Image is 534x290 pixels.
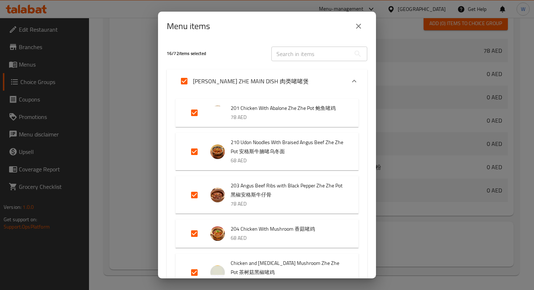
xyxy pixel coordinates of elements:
[193,77,309,86] p: [PERSON_NAME] ZHE MAIN DISH 肉类啫啫煲
[231,259,344,277] span: Chicken and [MEDICAL_DATA] Mushroom Zhe Zhe Pot 茶树菇黑椒啫鸡
[231,138,344,156] span: 210 Udon Noodles With Braised Angus Beef Zhe Zhe Pot 安格斯牛腩啫乌冬面
[175,219,359,248] div: Expand
[175,133,359,170] div: Expand
[210,188,225,202] img: 203 Angus Beef Ribs with Black Pepper Zhe Zhe Pot 黑椒安格斯牛仔骨
[210,106,225,120] img: 201 Chicken With Abalone Zhe Zhe Pot 鲍鱼啫鸡
[231,104,344,113] span: 201 Chicken With Abalone Zhe Zhe Pot 鲍鱼啫鸡
[175,176,359,214] div: Expand
[167,20,210,32] h2: Menu items
[271,47,351,61] input: Search in items
[167,51,263,57] h5: 16 / 72 items selected
[231,277,344,286] p: 78 AED
[231,181,344,199] span: 203 Angus Beef Ribs with Black Pepper Zhe Zhe Pot 黑椒安格斯牛仔骨
[350,17,367,35] button: close
[167,69,367,93] div: Expand
[231,199,344,208] p: 78 AED
[231,234,344,243] p: 68 AED
[210,144,225,159] img: 210 Udon Noodles With Braised Angus Beef Zhe Zhe Pot 安格斯牛腩啫乌冬面
[210,265,225,280] img: Chicken and Tea Tree Mushroom Zhe Zhe Pot 茶树菇黑椒啫鸡
[231,225,344,234] span: 204 Chicken With Mushroom 香菇啫鸡
[210,226,225,241] img: 204 Chicken With Mushroom 香菇啫鸡
[175,99,359,127] div: Expand
[231,113,344,122] p: 78 AED
[231,156,344,165] p: 68 AED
